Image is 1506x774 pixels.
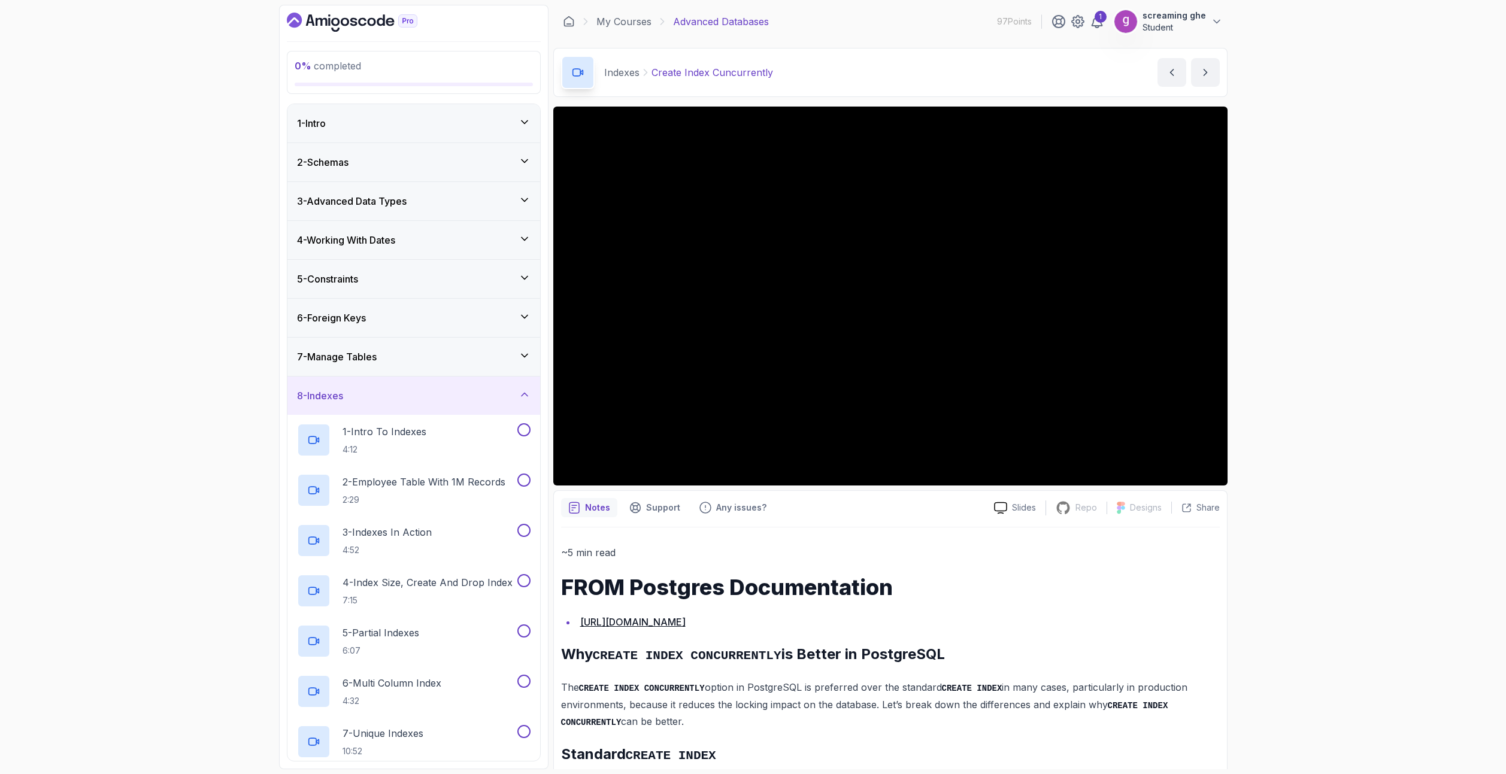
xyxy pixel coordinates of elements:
button: Feedback button [692,498,774,517]
button: user profile imagescreaming gheStudent [1114,10,1223,34]
p: 4:12 [343,444,426,456]
button: 3-Advanced Data Types [287,182,540,220]
h2: Standard [561,745,1220,764]
a: 1 [1090,14,1104,29]
code: CREATE INDEX CONCURRENTLY [579,684,705,693]
div: 1 [1095,11,1107,23]
img: user profile image [1114,10,1137,33]
button: 5-Partial Indexes6:07 [297,624,531,658]
button: next content [1191,58,1220,87]
a: [URL][DOMAIN_NAME] [580,616,686,628]
p: Slides [1012,502,1036,514]
p: 6:07 [343,645,419,657]
p: Notes [585,502,610,514]
iframe: 10 - Create INDEX CUNCURRENTLY [553,107,1228,485]
p: Student [1143,22,1206,34]
p: screaming ghe [1143,10,1206,22]
a: Dashboard [563,16,575,28]
button: 8-Indexes [287,377,540,415]
button: 1-Intro [287,104,540,142]
p: ~5 min read [561,544,1220,561]
button: notes button [561,498,617,517]
button: 1-Intro To Indexes4:12 [297,423,531,457]
h3: 4 - Working With Dates [297,233,395,247]
code: CREATE INDEX [942,684,1002,693]
p: The option in PostgreSQL is preferred over the standard in many cases, particularly in production... [561,679,1220,730]
p: 10:52 [343,745,423,757]
button: 2-Employee Table With 1M Records2:29 [297,473,531,507]
p: 2 - Employee Table With 1M Records [343,475,505,489]
button: 4-Working With Dates [287,221,540,259]
h3: 7 - Manage Tables [297,350,377,364]
p: 2:29 [343,494,505,506]
button: 6-Foreign Keys [287,299,540,337]
button: Support button [622,498,687,517]
p: Advanced Databases [673,14,769,29]
p: 4 - Index Size, Create And Drop Index [343,575,513,590]
button: Share [1171,502,1220,514]
span: 0 % [295,60,311,72]
h3: 6 - Foreign Keys [297,311,366,325]
a: Slides [984,502,1046,514]
h3: 3 - Advanced Data Types [297,194,407,208]
h3: 1 - Intro [297,116,326,130]
p: Create Index Cuncurrently [652,65,773,80]
p: 7 - Unique Indexes [343,726,423,740]
button: previous content [1157,58,1186,87]
button: 5-Constraints [287,260,540,298]
h3: 8 - Indexes [297,388,343,403]
p: 4:52 [343,544,432,556]
p: 6 - Multi Column Index [343,676,441,690]
p: 3 - Indexes In Action [343,525,432,539]
p: Indexes [604,65,640,80]
button: 4-Index Size, Create And Drop Index7:15 [297,574,531,608]
p: Support [646,502,680,514]
a: Dashboard [287,13,445,32]
p: 4:32 [343,695,441,707]
p: 1 - Intro To Indexes [343,424,426,439]
p: 5 - Partial Indexes [343,626,419,640]
p: 97 Points [997,16,1032,28]
code: CREATE INDEX CONCURRENTLY [593,649,781,663]
span: completed [295,60,361,72]
button: 2-Schemas [287,143,540,181]
button: 7-Manage Tables [287,338,540,376]
h1: FROM Postgres Documentation [561,575,1220,599]
p: Share [1196,502,1220,514]
h2: Why is Better in PostgreSQL [561,645,1220,664]
p: Designs [1130,502,1162,514]
button: 7-Unique Indexes10:52 [297,725,531,758]
a: My Courses [596,14,652,29]
button: 3-Indexes In Action4:52 [297,524,531,557]
h3: 5 - Constraints [297,272,358,286]
p: 7:15 [343,594,513,606]
p: Any issues? [716,502,766,514]
code: CREATE INDEX [626,749,716,763]
h3: 2 - Schemas [297,155,349,169]
button: 6-Multi Column Index4:32 [297,675,531,708]
p: Repo [1075,502,1097,514]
